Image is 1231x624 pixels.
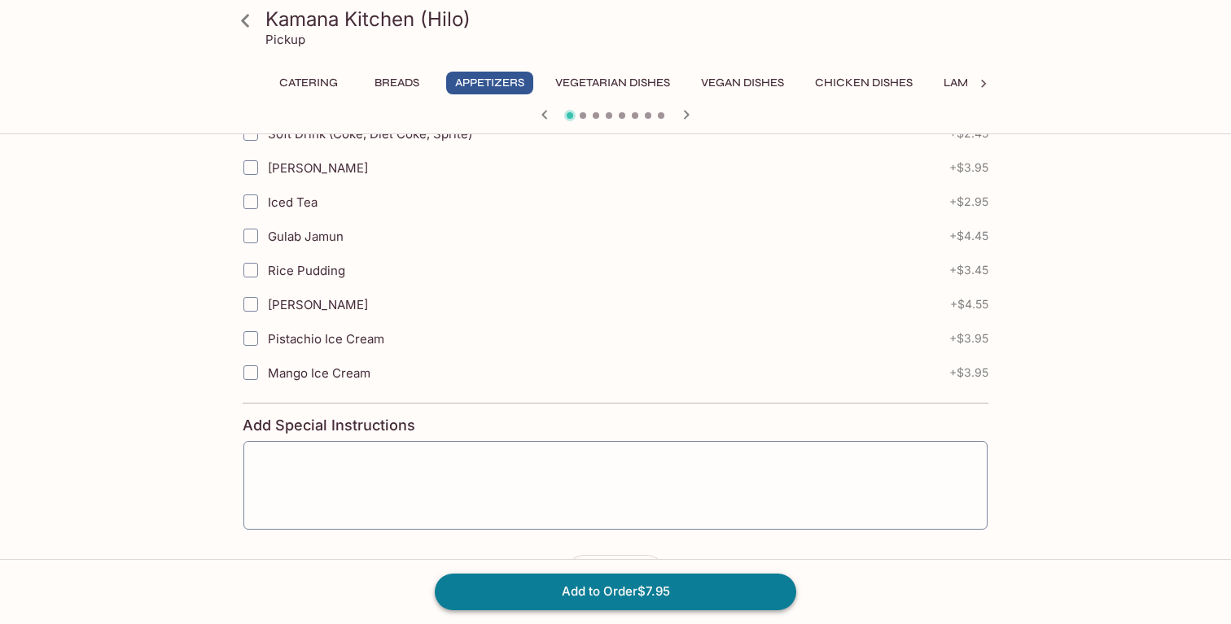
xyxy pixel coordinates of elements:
span: + $3.95 [949,332,988,345]
span: + $3.95 [949,161,988,174]
button: Appetizers [446,72,533,94]
span: + $4.45 [949,229,988,242]
span: [PERSON_NAME] [268,297,368,312]
span: + $3.95 [949,366,988,379]
span: Pistachio Ice Cream [268,331,384,347]
h4: Add Special Instructions [243,417,988,434]
span: [PERSON_NAME] [268,160,368,176]
button: Vegetarian Dishes [546,72,679,94]
span: + $2.95 [949,195,988,208]
button: Vegan Dishes [692,72,793,94]
span: Mango Ice Cream [268,365,370,381]
span: + $3.45 [949,264,988,277]
h3: Kamana Kitchen (Hilo) [265,7,993,32]
button: Chicken Dishes [806,72,922,94]
button: Breads [360,72,433,94]
button: Add to Order$7.95 [435,574,796,609]
span: Rice Pudding [268,263,345,278]
button: Catering [270,72,347,94]
span: + $4.55 [950,298,988,311]
p: Pickup [265,32,305,47]
span: Iced Tea [268,194,318,210]
span: Gulab Jamun [268,229,344,244]
button: Lamb Dishes [935,72,1027,94]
